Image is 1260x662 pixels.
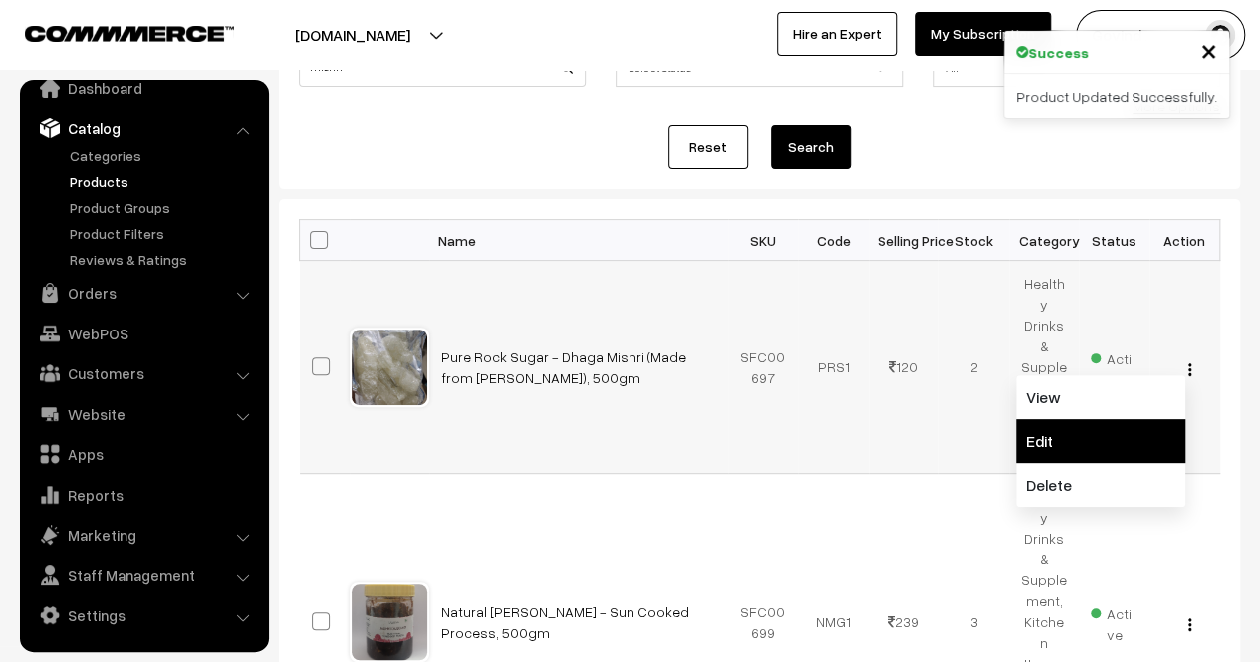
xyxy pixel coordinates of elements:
a: Marketing [25,517,262,552]
a: View [1016,375,1185,419]
a: Reset [668,125,748,169]
a: WebPOS [25,316,262,351]
a: Dashboard [25,70,262,106]
th: Action [1149,220,1220,261]
a: Pure Rock Sugar - Dhaga Mishri (Made from [PERSON_NAME]), 500gm [441,348,686,386]
span: Active [1091,598,1137,645]
a: Categories [65,145,262,166]
button: [DOMAIN_NAME] [225,10,480,60]
a: Customers [25,355,262,391]
img: Menu [1188,618,1191,631]
a: Staff Management [25,557,262,593]
a: Reviews & Ratings [65,249,262,270]
span: Active [1091,343,1137,390]
a: Catalog [25,110,262,146]
a: Products [65,171,262,192]
img: user [1205,20,1235,50]
td: SFC00697 [728,261,799,474]
a: Natural [PERSON_NAME] - Sun Cooked Process, 500gm [441,603,689,641]
a: Hire an Expert [777,12,897,56]
th: Stock [938,220,1009,261]
th: Code [798,220,869,261]
td: 2 [938,261,1009,474]
img: COMMMERCE [25,26,234,41]
a: COMMMERCE [25,20,199,44]
a: Edit [1016,419,1185,463]
th: SKU [728,220,799,261]
th: Category [1009,220,1080,261]
button: Close [1200,35,1217,65]
span: × [1200,31,1217,68]
th: Name [429,220,728,261]
a: Delete [1016,463,1185,507]
a: Reports [25,477,262,513]
strong: Success [1028,42,1089,63]
td: 120 [869,261,939,474]
a: My Subscription [915,12,1051,56]
a: Apps [25,436,262,472]
th: Status [1079,220,1149,261]
button: Govind . [1076,10,1245,60]
td: PRS1 [798,261,869,474]
div: Product Updated Successfully. [1004,74,1229,118]
a: Product Groups [65,197,262,218]
a: Orders [25,275,262,311]
a: Settings [25,597,262,633]
a: Website [25,396,262,432]
th: Selling Price [869,220,939,261]
a: Product Filters [65,223,262,244]
td: Healthy Drinks & Supplement, Kitchen Items [1009,261,1080,474]
img: Menu [1188,363,1191,376]
button: Search [771,125,851,169]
